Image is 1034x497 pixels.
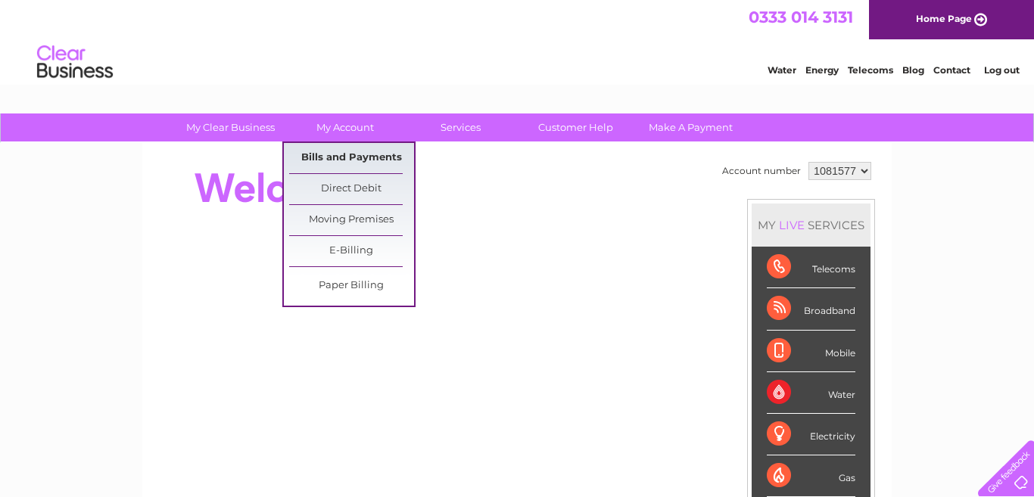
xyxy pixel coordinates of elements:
[768,64,796,76] a: Water
[776,218,808,232] div: LIVE
[752,203,870,247] div: MY SERVICES
[289,174,414,204] a: Direct Debit
[767,331,855,372] div: Mobile
[767,372,855,414] div: Water
[513,113,638,141] a: Customer Help
[718,158,805,184] td: Account number
[767,414,855,455] div: Electricity
[933,64,970,76] a: Contact
[805,64,839,76] a: Energy
[160,8,876,73] div: Clear Business is a trading name of Verastar Limited (registered in [GEOGRAPHIC_DATA] No. 3667643...
[749,8,853,26] a: 0333 014 3131
[289,271,414,301] a: Paper Billing
[902,64,924,76] a: Blog
[767,247,855,288] div: Telecoms
[289,205,414,235] a: Moving Premises
[289,143,414,173] a: Bills and Payments
[767,288,855,330] div: Broadband
[984,64,1020,76] a: Log out
[398,113,523,141] a: Services
[168,113,293,141] a: My Clear Business
[289,236,414,266] a: E-Billing
[848,64,893,76] a: Telecoms
[767,455,855,497] div: Gas
[283,113,408,141] a: My Account
[628,113,753,141] a: Make A Payment
[36,39,114,85] img: logo.png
